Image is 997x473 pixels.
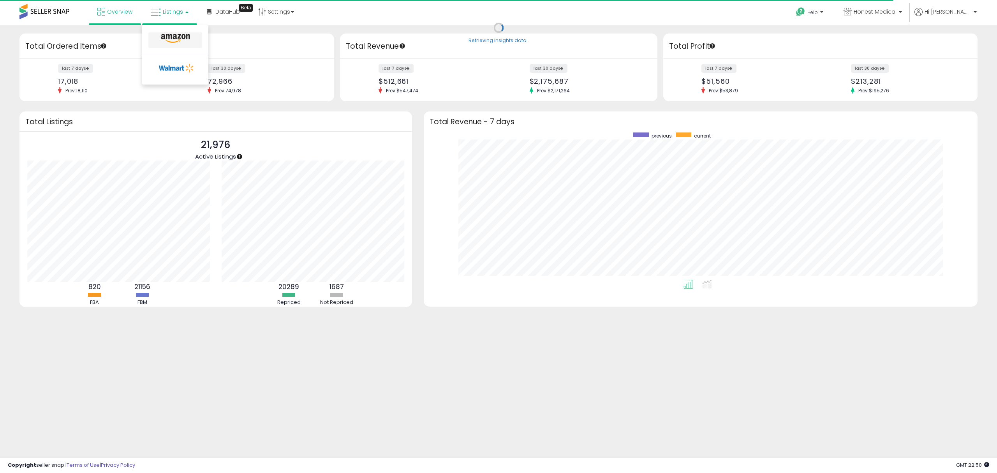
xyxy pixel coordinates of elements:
div: $213,281 [851,77,964,85]
label: last 30 days [851,64,889,73]
div: Tooltip anchor [709,42,716,49]
div: Not Repriced [314,299,360,306]
span: Prev: 74,978 [211,87,245,94]
span: Prev: $53,879 [705,87,742,94]
span: Honest Medical [854,8,897,16]
span: Help [807,9,818,16]
div: 17,018 [58,77,171,85]
span: Prev: $2,171,264 [533,87,574,94]
span: previous [652,132,672,139]
div: $2,175,687 [530,77,644,85]
b: 20289 [278,282,299,291]
div: FBA [71,299,118,306]
span: Prev: $195,276 [854,87,893,94]
div: Repriced [266,299,312,306]
div: Tooltip anchor [399,42,406,49]
label: last 30 days [530,64,567,73]
span: current [694,132,711,139]
div: Tooltip anchor [236,153,243,160]
label: last 7 days [701,64,736,73]
h3: Total Profit [669,41,972,52]
span: Overview [107,8,132,16]
a: Hi [PERSON_NAME] [914,8,977,25]
span: Active Listings [195,152,236,161]
b: 21156 [134,282,150,291]
div: $51,560 [701,77,814,85]
h3: Total Listings [25,119,406,125]
div: $512,661 [379,77,493,85]
label: last 7 days [379,64,414,73]
div: 72,966 [208,77,321,85]
span: Listings [163,8,183,16]
b: 1687 [329,282,344,291]
h3: Total Ordered Items [25,41,328,52]
div: Retrieving insights data.. [469,37,529,44]
span: Prev: 18,110 [62,87,92,94]
span: Prev: $547,474 [382,87,422,94]
div: Tooltip anchor [239,4,253,12]
div: FBM [119,299,166,306]
h3: Total Revenue [346,41,652,52]
label: last 7 days [58,64,93,73]
label: last 30 days [208,64,245,73]
b: 820 [88,282,101,291]
span: Hi [PERSON_NAME] [925,8,971,16]
p: 21,976 [195,138,236,152]
a: Help [790,1,831,25]
h3: Total Revenue - 7 days [430,119,972,125]
div: Tooltip anchor [100,42,107,49]
i: Get Help [796,7,805,17]
span: DataHub [215,8,240,16]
